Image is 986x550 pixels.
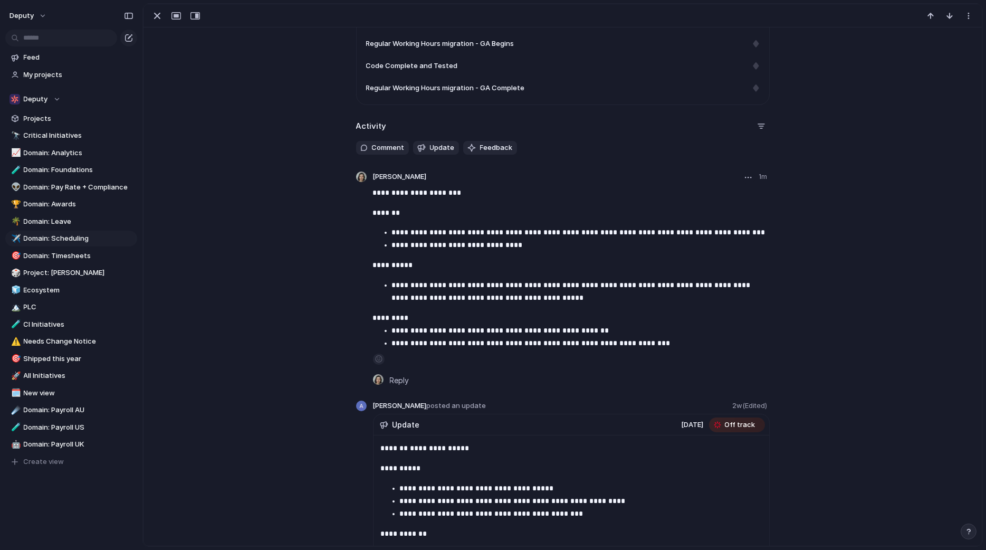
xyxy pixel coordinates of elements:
[5,214,137,230] a: 🌴Domain: Leave
[24,302,133,312] span: PLC
[356,141,409,155] button: Comment
[11,370,18,382] div: 🚀
[5,317,137,333] a: 🧪CI Initiatives
[11,147,18,159] div: 📈
[11,215,18,227] div: 🌴
[24,165,133,175] span: Domain: Foundations
[11,233,18,245] div: ✈️
[11,387,18,399] div: 🗓️
[9,405,20,415] button: ☄️
[24,216,133,227] span: Domain: Leave
[11,198,18,211] div: 🏆
[11,421,18,433] div: 🧪
[5,248,137,264] a: 🎯Domain: Timesheets
[24,371,133,381] span: All Initiatives
[9,216,20,227] button: 🌴
[5,50,137,65] a: Feed
[11,130,18,142] div: 🔭
[11,164,18,176] div: 🧪
[5,265,137,281] a: 🎲Project: [PERSON_NAME]
[11,250,18,262] div: 🎯
[5,231,137,246] a: ✈️Domain: Scheduling
[5,162,137,178] a: 🧪Domain: Foundations
[5,7,52,24] button: deputy
[9,439,20,450] button: 🤖
[5,282,137,298] a: 🧊Ecosystem
[9,233,20,244] button: ✈️
[725,420,755,430] span: Off track
[5,420,137,435] a: 🧪Domain: Payroll US
[9,165,20,175] button: 🧪
[24,182,133,193] span: Domain: Pay Rate + Compliance
[5,196,137,212] a: 🏆Domain: Awards
[5,437,137,452] a: 🤖Domain: Payroll UK
[9,285,20,296] button: 🧊
[390,374,409,386] span: Reply
[759,172,770,184] span: 1m
[24,94,48,105] span: Deputy
[463,141,517,155] button: Feedback
[9,422,20,433] button: 🧪
[372,143,405,153] span: Comment
[24,251,133,261] span: Domain: Timesheets
[682,420,704,430] span: [DATE]
[9,130,20,141] button: 🔭
[24,113,133,124] span: Projects
[24,233,133,244] span: Domain: Scheduling
[5,385,137,401] div: 🗓️New view
[5,145,137,161] a: 📈Domain: Analytics
[24,457,64,467] span: Create view
[5,179,137,195] a: 👽Domain: Pay Rate + Compliance
[9,354,20,364] button: 🎯
[24,422,133,433] span: Domain: Payroll US
[9,11,34,21] span: deputy
[5,334,137,349] div: ⚠️Needs Change Notice
[24,354,133,364] span: Shipped this year
[11,181,18,193] div: 👽
[393,419,420,430] span: Update
[24,285,133,296] span: Ecosystem
[5,402,137,418] a: ☄️Domain: Payroll AU
[5,111,137,127] a: Projects
[24,319,133,330] span: CI Initiatives
[366,61,458,71] span: Code Complete and Tested
[24,336,133,347] span: Needs Change Notice
[9,319,20,330] button: 🧪
[5,368,137,384] a: 🚀All Initiatives
[9,336,20,347] button: ⚠️
[5,299,137,315] a: 🏔️PLC
[9,182,20,193] button: 👽
[5,128,137,144] div: 🔭Critical Initiatives
[24,439,133,450] span: Domain: Payroll UK
[5,454,137,470] button: Create view
[366,39,514,49] span: Regular Working Hours migration - GA Begins
[24,52,133,63] span: Feed
[9,371,20,381] button: 🚀
[373,172,427,182] span: [PERSON_NAME]
[24,199,133,210] span: Domain: Awards
[11,267,18,279] div: 🎲
[11,318,18,330] div: 🧪
[9,268,20,278] button: 🎲
[24,70,133,80] span: My projects
[11,439,18,451] div: 🤖
[11,336,18,348] div: ⚠️
[366,83,525,93] span: Regular Working Hours migration - GA Complete
[430,143,455,153] span: Update
[9,302,20,312] button: 🏔️
[373,401,486,411] span: [PERSON_NAME]
[11,284,18,296] div: 🧊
